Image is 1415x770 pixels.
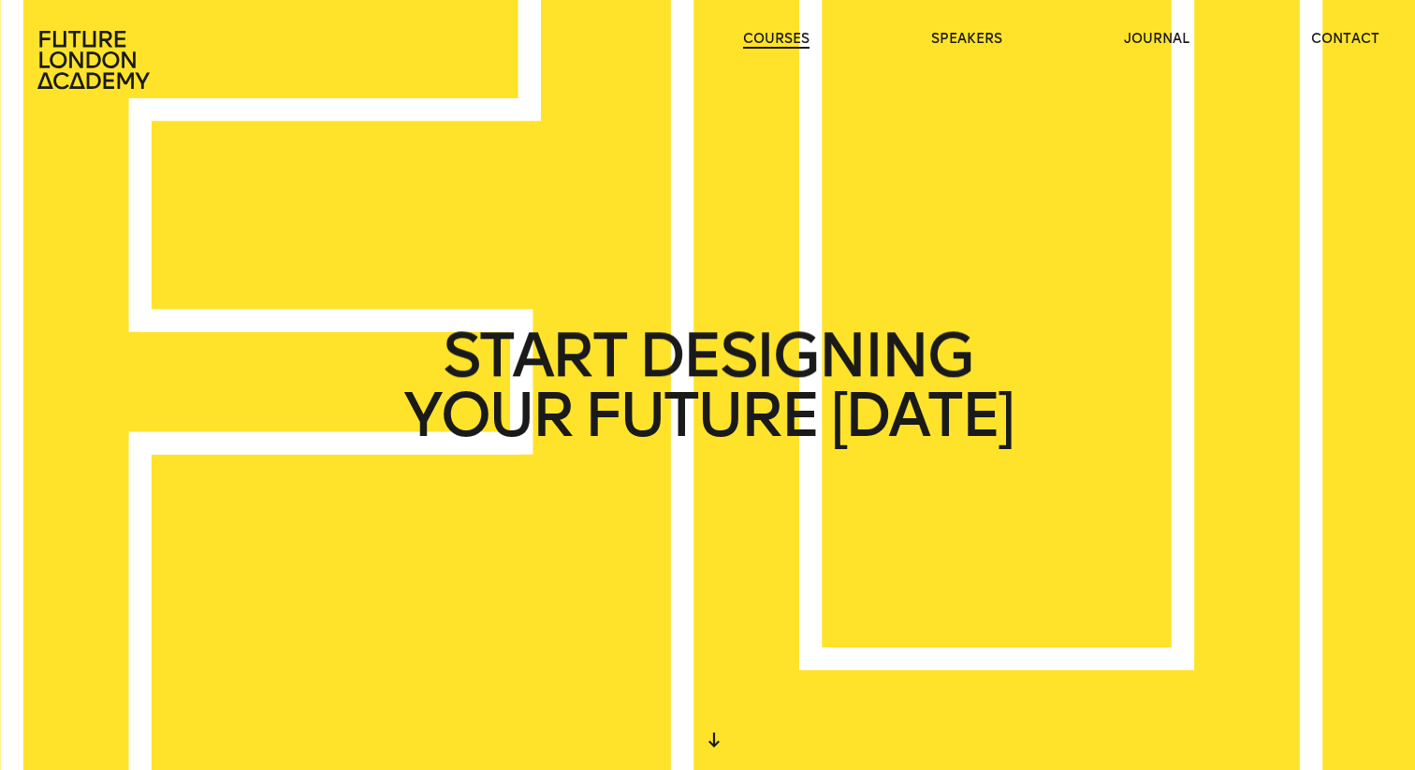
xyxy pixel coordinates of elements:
[830,385,1012,445] span: [DATE]
[638,326,972,385] span: DESIGNING
[443,326,626,385] span: START
[931,30,1002,49] a: speakers
[743,30,810,49] a: courses
[403,385,572,445] span: YOUR
[1124,30,1189,49] a: journal
[584,385,818,445] span: FUTURE
[1311,30,1379,49] a: contact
